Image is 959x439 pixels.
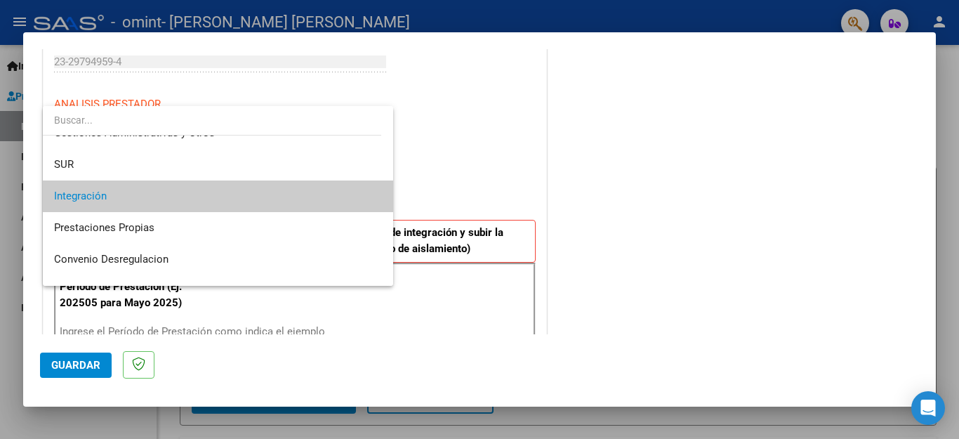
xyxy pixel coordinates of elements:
span: Capita [54,284,84,297]
span: Integración [54,190,107,202]
span: Prestaciones Propias [54,221,154,234]
span: Convenio Desregulacion [54,253,168,266]
div: Open Intercom Messenger [911,391,945,425]
span: SUR [54,158,74,171]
